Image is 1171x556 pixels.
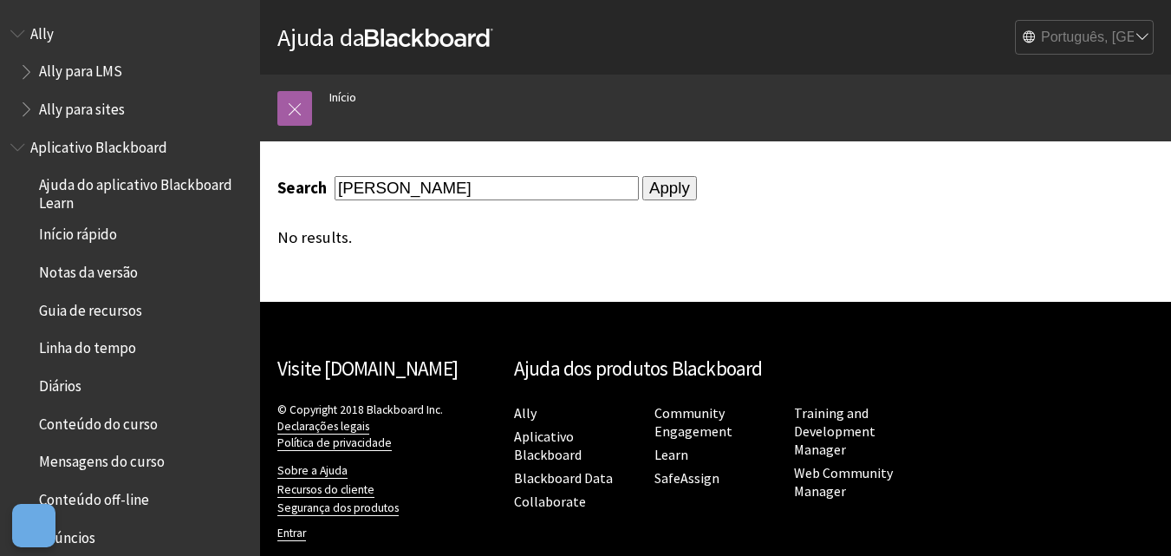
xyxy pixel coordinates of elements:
[277,178,331,198] label: Search
[277,482,374,498] a: Recursos do cliente
[514,428,582,464] a: Aplicativo Blackboard
[365,29,493,47] strong: Blackboard
[1016,21,1155,56] select: Site Language Selector
[39,220,117,244] span: Início rápido
[10,19,250,124] nav: Book outline for Anthology Ally Help
[39,448,165,471] span: Mensagens do curso
[277,526,306,541] a: Entrar
[277,356,458,381] a: Visite [DOMAIN_NAME]
[514,469,613,487] a: Blackboard Data
[277,500,399,516] a: Segurança dos produtos
[514,493,586,511] a: Collaborate
[30,133,167,156] span: Aplicativo Blackboard
[514,354,918,384] h2: Ajuda dos produtos Blackboard
[277,402,497,451] p: © Copyright 2018 Blackboard Inc.
[794,404,875,459] a: Training and Development Manager
[39,57,122,81] span: Ally para LMS
[39,95,125,118] span: Ally para sites
[514,404,537,422] a: Ally
[39,296,142,319] span: Guia de recursos
[30,19,54,43] span: Ally
[277,419,369,435] a: Declarações legais
[794,464,893,500] a: Web Community Manager
[329,87,356,108] a: Início
[277,228,897,247] div: No results.
[39,371,81,395] span: Diários
[654,446,688,464] a: Learn
[39,523,95,546] span: Anúncios
[39,171,248,212] span: Ajuda do aplicativo Blackboard Learn
[39,409,158,433] span: Conteúdo do curso
[39,334,136,357] span: Linha do tempo
[277,22,493,53] a: Ajuda daBlackboard
[654,404,732,441] a: Community Engagement
[654,469,719,487] a: SafeAssign
[39,485,149,508] span: Conteúdo off-line
[642,176,697,200] input: Apply
[39,258,138,281] span: Notas da versão
[277,463,348,479] a: Sobre a Ajuda
[277,435,392,451] a: Política de privacidade
[12,504,55,547] button: Abrir preferências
